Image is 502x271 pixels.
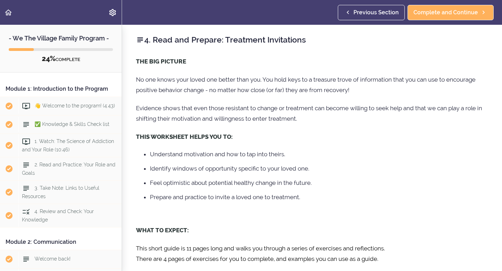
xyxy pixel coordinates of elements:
[150,178,488,187] li: Feel optimistic about potential healthy change in the future.
[35,256,70,262] span: Welcome back!
[35,103,115,108] span: 👋 Welcome to the program! (4:43)
[150,150,488,159] li: Understand motivation and how to tap into theirs.
[150,193,488,202] li: Prepare and practice to invite a loved one to treatment.
[22,209,94,222] span: 4. Review and Check: Your Knowledge
[22,185,99,199] span: 3. Take Note: Links to Useful Resources
[413,8,478,17] span: Complete and Continue
[408,5,494,20] a: Complete and Continue
[136,74,488,95] p: No one knows your loved one better than you. You hold keys to a treasure trove of information tha...
[108,8,117,17] svg: Settings Menu
[4,8,13,17] svg: Back to course curriculum
[42,54,55,63] span: 24%
[22,138,114,152] span: 1. Watch: The Science of Addiction and Your Role (10:46)
[9,54,113,63] div: COMPLETE
[150,164,488,173] li: Identify windows of opportunity specific to your loved one.
[35,121,109,127] span: ✅ Knowledge & Skills Check list
[22,162,115,175] span: 2. Read and Practice: Your Role and Goals
[338,5,405,20] a: Previous Section
[136,227,189,234] strong: WHAT TO EXPECT:
[136,34,488,46] h2: 4. Read and Prepare: Treatment Invitations
[136,58,186,65] strong: THE BIG PICTURE
[136,103,488,124] p: Evidence shows that even those resistant to change or treatment can become willing to seek help a...
[136,133,233,140] strong: THIS WORKSHEET HELPS YOU TO:
[353,8,399,17] span: Previous Section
